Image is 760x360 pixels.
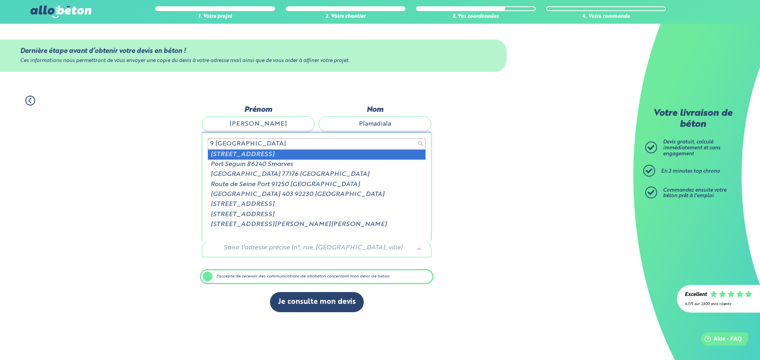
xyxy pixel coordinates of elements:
[690,329,751,351] iframe: Help widget launcher
[208,200,426,209] div: [STREET_ADDRESS]
[208,170,426,179] div: [GEOGRAPHIC_DATA] 77176 [GEOGRAPHIC_DATA]
[208,190,426,200] div: [GEOGRAPHIC_DATA] 403 92230 [GEOGRAPHIC_DATA]
[208,220,426,230] div: [STREET_ADDRESS][PERSON_NAME][PERSON_NAME]
[208,160,426,170] div: Port Seguin 86240 Smarves
[208,150,426,160] div: [STREET_ADDRESS]
[208,210,426,220] div: [STREET_ADDRESS]
[208,180,426,190] div: Route de Seine Port 91250 [GEOGRAPHIC_DATA]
